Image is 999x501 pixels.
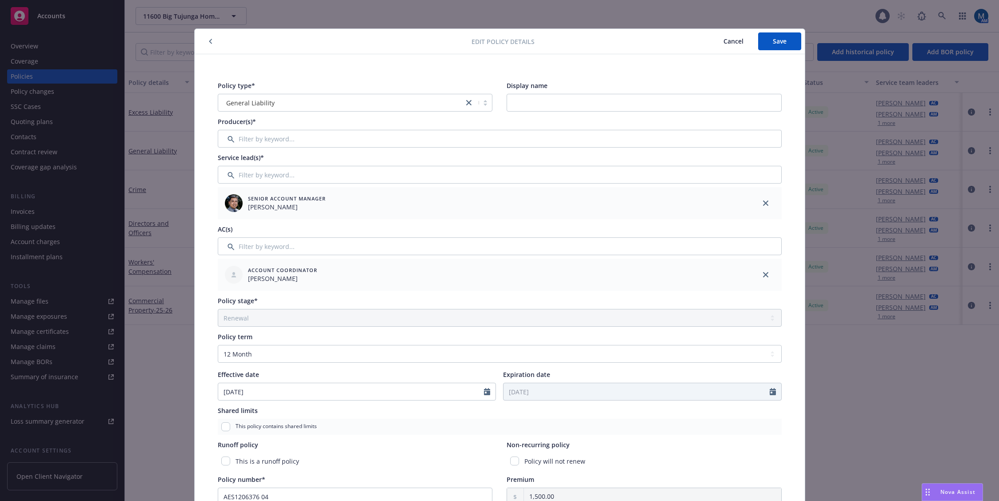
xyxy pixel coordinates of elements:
[223,98,460,108] span: General Liability
[248,266,317,274] span: Account Coordinator
[218,406,258,415] span: Shared limits
[507,475,534,484] span: Premium
[218,297,258,305] span: Policy stage*
[922,483,983,501] button: Nova Assist
[218,225,232,233] span: AC(s)
[484,388,490,395] svg: Calendar
[218,237,782,255] input: Filter by keyword...
[760,269,771,280] a: close
[218,453,493,469] div: This is a runoff policy
[507,453,782,469] div: Policy will not renew
[248,195,326,202] span: Senior Account Manager
[472,37,535,46] span: Edit policy details
[922,484,933,501] div: Drag to move
[218,333,252,341] span: Policy term
[218,419,782,435] div: This policy contains shared limits
[770,388,776,395] svg: Calendar
[507,81,547,90] span: Display name
[218,153,264,162] span: Service lead(s)*
[218,475,265,484] span: Policy number*
[218,383,484,400] input: MM/DD/YYYY
[218,81,255,90] span: Policy type*
[507,441,570,449] span: Non-recurring policy
[226,98,275,108] span: General Liability
[723,37,743,45] span: Cancel
[248,202,326,212] span: [PERSON_NAME]
[503,370,550,379] span: Expiration date
[218,370,259,379] span: Effective date
[503,383,770,400] input: MM/DD/YYYY
[760,198,771,208] a: close
[940,488,975,496] span: Nova Assist
[464,97,474,108] a: close
[248,274,317,283] span: [PERSON_NAME]
[225,194,243,212] img: employee photo
[709,32,758,50] button: Cancel
[218,117,256,126] span: Producer(s)*
[218,166,782,184] input: Filter by keyword...
[773,37,787,45] span: Save
[218,441,258,449] span: Runoff policy
[218,130,782,148] input: Filter by keyword...
[758,32,801,50] button: Save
